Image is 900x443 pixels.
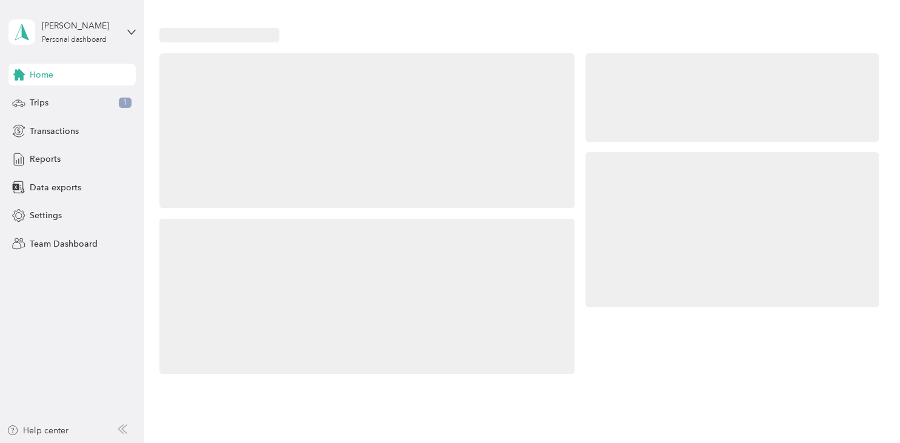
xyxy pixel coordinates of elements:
[30,125,79,138] span: Transactions
[42,19,118,32] div: [PERSON_NAME]
[30,153,61,165] span: Reports
[30,181,81,194] span: Data exports
[30,68,53,81] span: Home
[30,96,48,109] span: Trips
[30,209,62,222] span: Settings
[30,238,98,250] span: Team Dashboard
[832,375,900,443] iframe: Everlance-gr Chat Button Frame
[7,424,68,437] button: Help center
[119,98,132,108] span: 1
[42,36,107,44] div: Personal dashboard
